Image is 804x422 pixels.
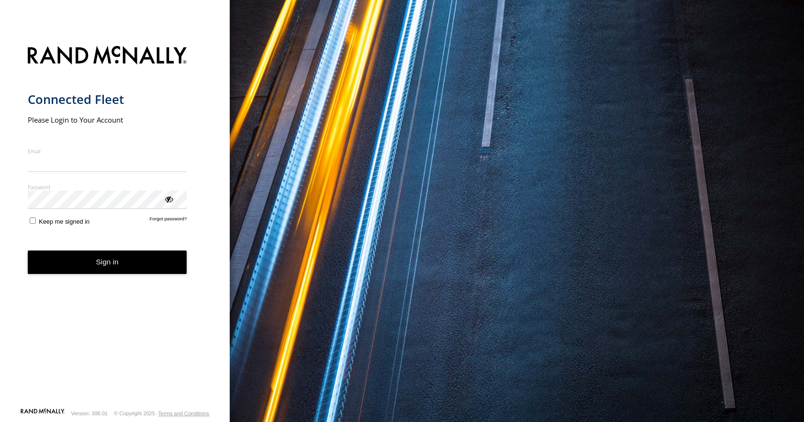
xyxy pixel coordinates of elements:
img: Rand McNally [28,44,187,68]
button: Sign in [28,251,187,274]
a: Visit our Website [21,409,65,418]
span: Keep me signed in [39,218,89,225]
a: Terms and Conditions [158,411,209,416]
input: Keep me signed in [30,217,36,224]
a: Forgot password? [150,216,187,225]
div: Version: 308.01 [71,411,108,416]
label: Password [28,183,187,191]
div: © Copyright 2025 - [114,411,209,416]
h1: Connected Fleet [28,91,187,107]
div: ViewPassword [164,194,173,204]
label: Email [28,148,187,155]
h2: Please Login to Your Account [28,115,187,125]
form: main [28,40,202,408]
